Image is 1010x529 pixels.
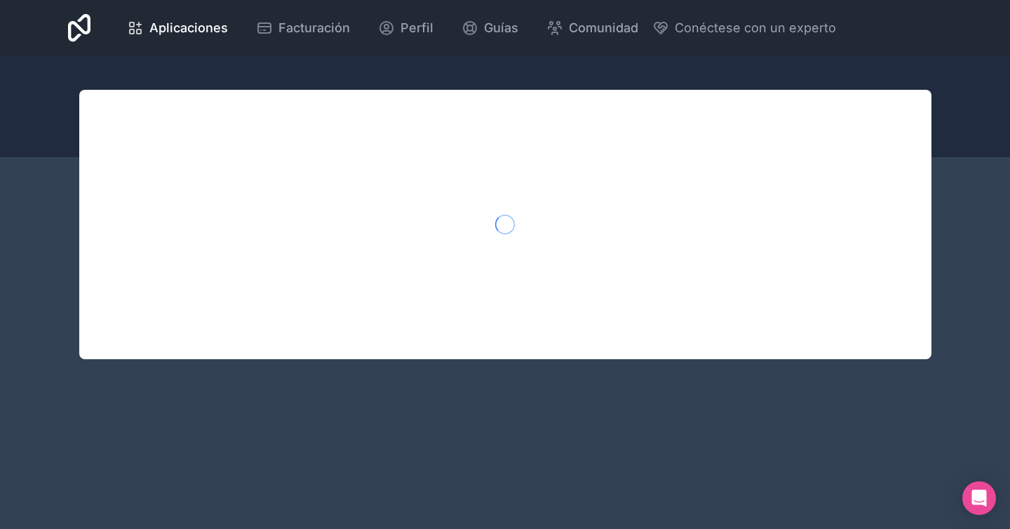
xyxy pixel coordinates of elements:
font: Facturación [278,20,350,35]
font: Aplicaciones [149,20,228,35]
a: Perfil [367,13,445,43]
div: Abrir Intercom Messenger [962,481,996,515]
a: Comunidad [535,13,649,43]
a: Guías [450,13,530,43]
font: Conéctese con un experto [675,20,836,35]
font: Perfil [400,20,433,35]
font: Guías [484,20,518,35]
a: Facturación [245,13,361,43]
button: Conéctese con un experto [652,18,836,38]
a: Aplicaciones [116,13,239,43]
font: Comunidad [569,20,638,35]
